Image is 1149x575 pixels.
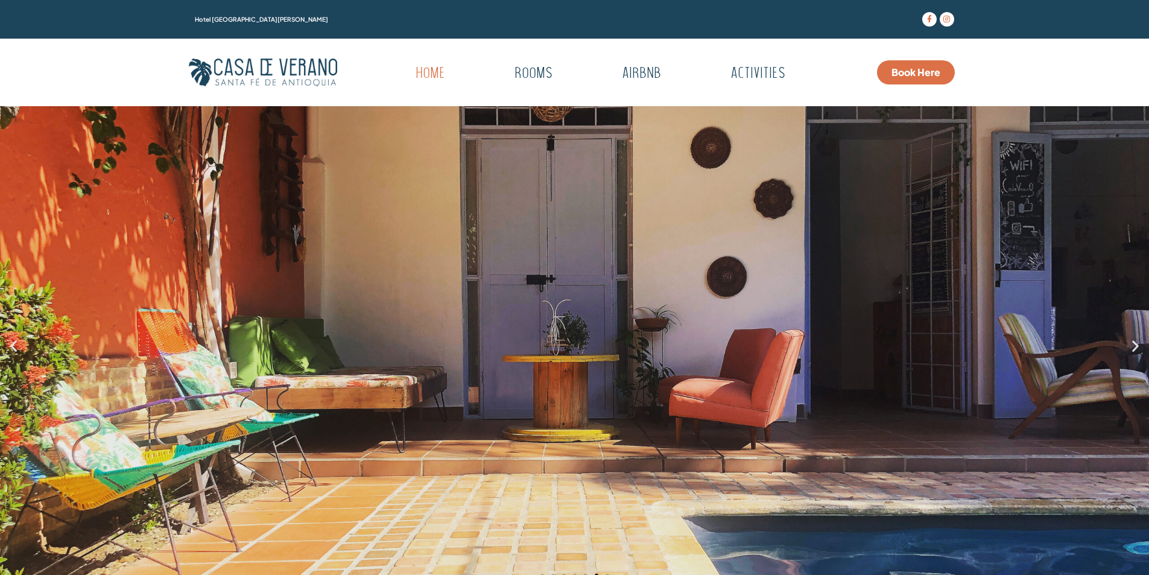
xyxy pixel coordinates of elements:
span: Book Here [891,68,940,77]
a: Airbnb [592,60,691,88]
div: Previous slide [6,338,21,353]
h1: Hotel [GEOGRAPHIC_DATA][PERSON_NAME] [195,16,812,22]
a: Activities [700,60,815,88]
div: Next slide [1128,338,1143,353]
a: Rooms [484,60,583,88]
a: Home [385,60,475,88]
a: Book Here [877,60,955,84]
